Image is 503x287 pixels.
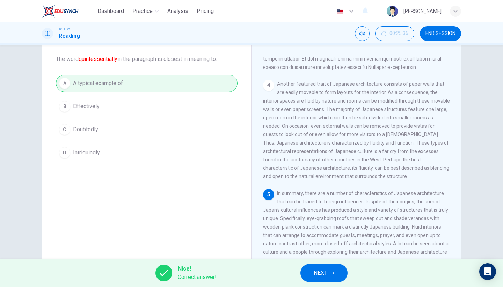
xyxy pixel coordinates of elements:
span: Practice [132,7,153,15]
div: 5 [263,189,274,200]
img: EduSynch logo [42,4,79,18]
span: Analysis [167,7,188,15]
span: Pricing [197,7,214,15]
span: Dashboard [97,7,124,15]
button: 00:25:36 [375,26,414,41]
img: en [336,9,344,14]
button: Analysis [165,5,191,17]
span: TOEFL® [59,27,70,32]
button: NEXT [300,264,348,282]
button: Dashboard [95,5,127,17]
img: Profile picture [387,6,398,17]
div: Mute [355,26,370,41]
button: Pricing [194,5,217,17]
span: 00:25:36 [389,31,408,36]
span: END SESSION [425,31,455,36]
span: The word in the paragraph is closest in meaning to: [56,55,238,63]
span: Correct answer! [178,273,217,281]
span: Nice! [178,265,217,273]
font: quintessentially [79,56,117,62]
button: END SESSION [420,26,461,41]
div: Open Intercom Messenger [479,263,496,280]
span: Another featured trait of Japanese architecture consists of paper walls that are easily movable t... [263,81,450,179]
span: NEXT [314,268,327,278]
a: EduSynch logo [42,4,95,18]
div: [PERSON_NAME] [403,7,442,15]
h1: Reading [59,32,80,40]
span: In summary, there are a number of characteristics of Japanese architecture that can be traced to ... [263,190,449,280]
button: Practice [130,5,162,17]
div: Hide [375,26,414,41]
div: 4 [263,80,274,91]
